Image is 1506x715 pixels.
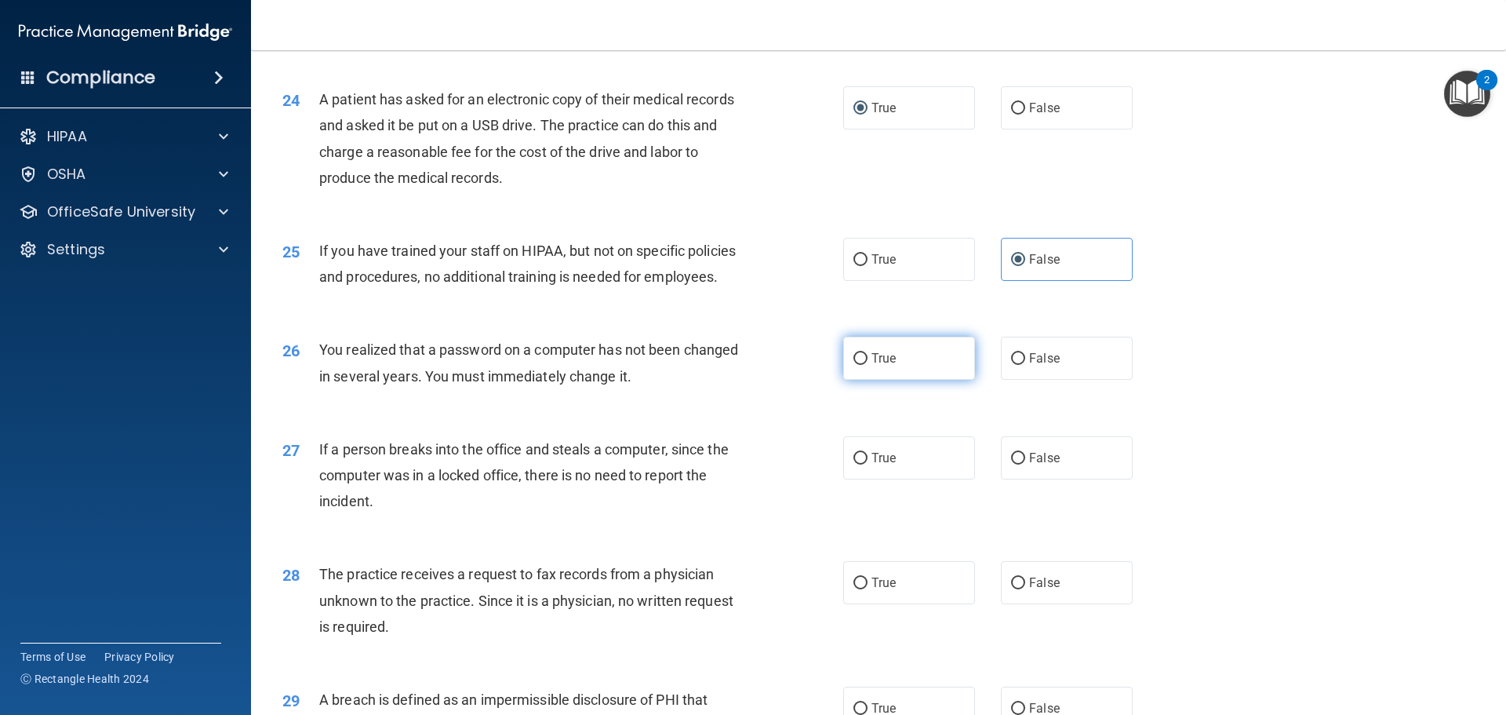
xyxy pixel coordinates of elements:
span: False [1029,451,1060,465]
input: False [1011,353,1025,365]
input: True [853,453,868,465]
span: Ⓒ Rectangle Health 2024 [20,671,149,687]
a: Settings [19,240,228,259]
span: False [1029,252,1060,267]
a: Privacy Policy [104,649,175,665]
input: True [853,254,868,266]
span: The practice receives a request to fax records from a physician unknown to the practice. Since it... [319,566,733,634]
span: False [1029,100,1060,115]
span: True [871,451,896,465]
span: True [871,252,896,267]
span: True [871,575,896,590]
span: False [1029,575,1060,590]
span: You realized that a password on a computer has not been changed in several years. You must immedi... [319,341,738,384]
span: 24 [282,91,300,110]
input: False [1011,578,1025,589]
input: True [853,578,868,589]
p: OfficeSafe University [47,202,195,221]
input: False [1011,453,1025,465]
span: 27 [282,441,300,460]
span: False [1029,351,1060,366]
p: OSHA [47,165,86,184]
input: False [1011,254,1025,266]
a: OfficeSafe University [19,202,228,221]
button: Open Resource Center, 2 new notifications [1444,71,1490,117]
span: 28 [282,566,300,585]
span: A patient has asked for an electronic copy of their medical records and asked it be put on a USB ... [319,91,734,186]
iframe: Drift Widget Chat Controller [1235,604,1487,666]
span: If you have trained your staff on HIPAA, but not on specific policies and procedures, no addition... [319,243,736,285]
span: 29 [282,691,300,710]
span: True [871,351,896,366]
a: OSHA [19,165,228,184]
span: 25 [282,243,300,261]
a: HIPAA [19,127,228,146]
p: Settings [47,240,105,259]
input: False [1011,703,1025,715]
div: 2 [1484,80,1490,100]
span: 26 [282,341,300,360]
span: If a person breaks into the office and steals a computer, since the computer was in a locked offi... [319,441,729,509]
input: True [853,353,868,365]
input: False [1011,103,1025,115]
a: Terms of Use [20,649,85,665]
img: PMB logo [19,16,232,48]
input: True [853,703,868,715]
span: True [871,100,896,115]
h4: Compliance [46,67,155,89]
input: True [853,103,868,115]
p: HIPAA [47,127,87,146]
